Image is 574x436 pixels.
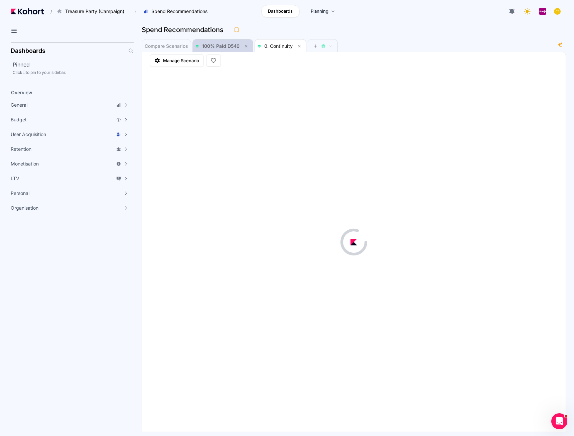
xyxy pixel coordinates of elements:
img: logo_PlayQ_20230721100321046856.png [539,8,546,15]
span: Monetisation [11,160,39,167]
span: Spend Recommendations [151,8,207,15]
div: Click to pin to your sidebar. [13,70,134,75]
h2: Dashboards [11,48,45,54]
span: Budget [11,116,27,123]
span: User Acquisition [11,131,46,138]
a: Planning [304,5,342,18]
button: Treasure Party (Campaign) [53,6,131,17]
span: Manage Scenario [163,57,199,64]
span: Dashboards [268,8,293,15]
span: 0. Continuity [264,43,293,49]
a: Overview [9,88,122,98]
span: Treasure Party (Campaign) [65,8,124,15]
span: Retention [11,146,31,152]
span: / [45,8,52,15]
h3: Spend Recommendations [142,26,228,33]
span: Compare Scenarios [145,44,188,48]
span: › [133,9,138,14]
button: Spend Recommendations [140,6,214,17]
img: Kohort logo [11,8,44,14]
span: General [11,102,27,108]
span: Personal [11,190,29,197]
a: Dashboards [261,5,300,18]
iframe: Intercom live chat [551,413,567,429]
span: Overview [11,90,32,95]
span: Planning [311,8,328,15]
span: 100% Paid D540 [202,43,240,49]
span: Organisation [11,205,38,211]
h2: Pinned [13,61,134,69]
span: LTV [11,175,19,182]
a: Manage Scenario [150,54,203,67]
